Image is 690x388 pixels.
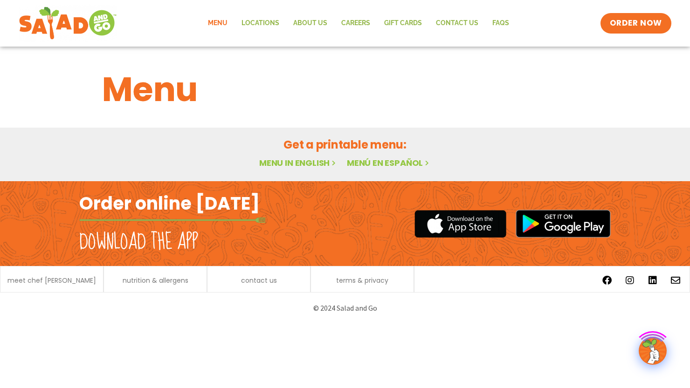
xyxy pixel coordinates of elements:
[123,277,188,284] a: nutrition & allergens
[201,13,516,34] nav: Menu
[600,13,671,34] a: ORDER NOW
[201,13,235,34] a: Menu
[610,18,662,29] span: ORDER NOW
[259,157,338,169] a: Menu in English
[377,13,429,34] a: GIFT CARDS
[19,5,117,42] img: new-SAG-logo-768×292
[241,277,277,284] a: contact us
[485,13,516,34] a: FAQs
[336,277,388,284] a: terms & privacy
[347,157,431,169] a: Menú en español
[286,13,334,34] a: About Us
[7,277,96,284] a: meet chef [PERSON_NAME]
[516,210,611,238] img: google_play
[429,13,485,34] a: Contact Us
[334,13,377,34] a: Careers
[84,302,606,314] p: © 2024 Salad and Go
[79,192,260,215] h2: Order online [DATE]
[79,218,266,223] img: fork
[235,13,286,34] a: Locations
[414,209,506,239] img: appstore
[79,229,198,255] h2: Download the app
[102,64,588,115] h1: Menu
[102,136,588,153] h2: Get a printable menu:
